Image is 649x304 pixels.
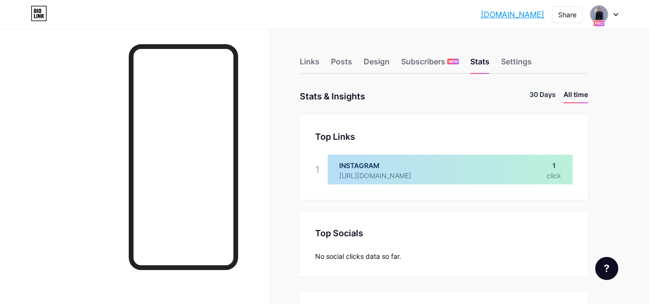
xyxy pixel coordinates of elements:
div: Top Links [315,130,573,143]
a: [DOMAIN_NAME] [481,9,544,20]
li: All time [563,89,588,103]
li: 30 Days [529,89,556,103]
div: Top Socials [315,227,573,240]
div: Share [558,10,576,20]
div: No social clicks data so far. [315,251,573,261]
div: Design [364,56,390,73]
div: Stats [470,56,490,73]
div: Links [300,56,319,73]
img: cmmgroupmx [590,5,608,24]
div: Settings [501,56,532,73]
div: 1 [315,155,320,184]
div: Posts [331,56,352,73]
div: Stats & Insights [300,89,365,103]
span: NEW [449,59,458,64]
div: Subscribers [401,56,459,73]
